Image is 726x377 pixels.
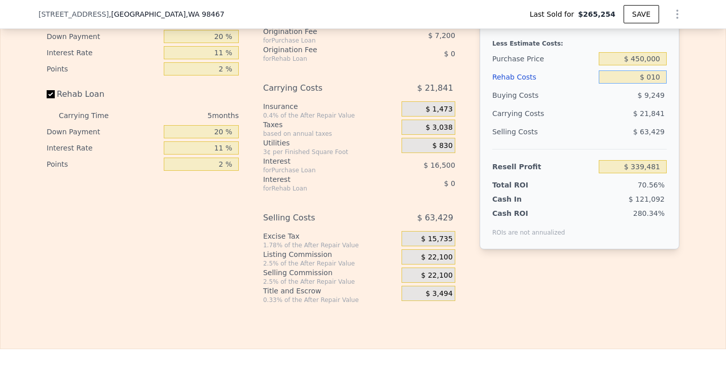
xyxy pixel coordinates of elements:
[633,128,665,136] span: $ 63,429
[444,179,455,187] span: $ 0
[633,109,665,118] span: $ 21,841
[578,9,615,19] span: $265,254
[263,259,397,268] div: 2.5% of the After Repair Value
[263,130,397,138] div: based on annual taxes
[47,156,160,172] div: Points
[263,231,397,241] div: Excise Tax
[263,101,397,111] div: Insurance
[263,249,397,259] div: Listing Commission
[263,138,397,148] div: Utilities
[425,123,452,132] span: $ 3,038
[492,208,565,218] div: Cash ROI
[492,123,595,141] div: Selling Costs
[492,68,595,86] div: Rehab Costs
[424,161,455,169] span: $ 16,500
[421,271,453,280] span: $ 22,100
[263,79,376,97] div: Carrying Costs
[667,4,687,24] button: Show Options
[47,45,160,61] div: Interest Rate
[47,61,160,77] div: Points
[428,31,455,40] span: $ 7,200
[633,209,665,217] span: 280.34%
[47,28,160,45] div: Down Payment
[263,184,376,193] div: for Rehab Loan
[263,296,397,304] div: 0.33% of the After Repair Value
[492,194,556,204] div: Cash In
[530,9,578,19] span: Last Sold for
[492,158,595,176] div: Resell Profit
[263,268,397,278] div: Selling Commission
[263,174,376,184] div: Interest
[263,156,376,166] div: Interest
[417,79,453,97] span: $ 21,841
[109,9,225,19] span: , [GEOGRAPHIC_DATA]
[263,36,376,45] div: for Purchase Loan
[47,140,160,156] div: Interest Rate
[263,120,397,130] div: Taxes
[432,141,453,150] span: $ 830
[263,166,376,174] div: for Purchase Loan
[47,90,55,98] input: Rehab Loan
[263,286,397,296] div: Title and Escrow
[263,111,397,120] div: 0.4% of the After Repair Value
[629,195,665,203] span: $ 121,092
[186,10,224,18] span: , WA 98467
[417,209,453,227] span: $ 63,429
[59,107,125,124] div: Carrying Time
[263,209,376,227] div: Selling Costs
[425,105,452,114] span: $ 1,473
[492,31,667,50] div: Less Estimate Costs:
[492,104,556,123] div: Carrying Costs
[492,86,595,104] div: Buying Costs
[638,181,665,189] span: 70.56%
[624,5,659,23] button: SAVE
[263,55,376,63] div: for Rehab Loan
[263,26,376,36] div: Origination Fee
[263,278,397,286] div: 2.5% of the After Repair Value
[492,50,595,68] div: Purchase Price
[425,289,452,298] span: $ 3,494
[263,148,397,156] div: 3¢ per Finished Square Foot
[129,107,239,124] div: 5 months
[492,180,556,190] div: Total ROI
[492,218,565,237] div: ROIs are not annualized
[263,241,397,249] div: 1.78% of the After Repair Value
[47,85,160,103] label: Rehab Loan
[421,253,453,262] span: $ 22,100
[263,45,376,55] div: Origination Fee
[444,50,455,58] span: $ 0
[39,9,109,19] span: [STREET_ADDRESS]
[47,124,160,140] div: Down Payment
[421,235,453,244] span: $ 15,735
[638,91,665,99] span: $ 9,249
